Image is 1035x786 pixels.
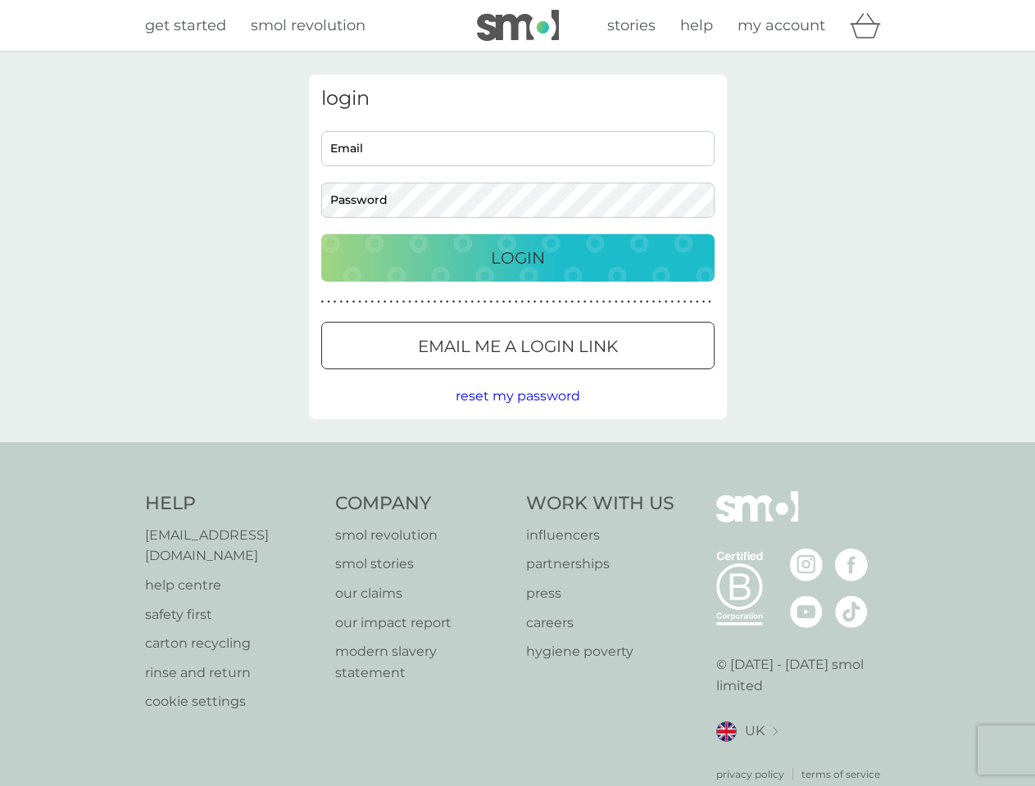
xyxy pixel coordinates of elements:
[458,298,461,306] p: ●
[321,322,715,369] button: Email me a login link
[408,298,411,306] p: ●
[680,14,713,38] a: help
[339,298,343,306] p: ●
[421,298,424,306] p: ●
[615,298,618,306] p: ●
[335,525,510,546] a: smol revolution
[251,14,365,38] a: smol revolution
[716,491,798,547] img: smol
[689,298,692,306] p: ●
[665,298,668,306] p: ●
[321,87,715,111] h3: login
[334,298,337,306] p: ●
[716,721,737,742] img: UK flag
[633,298,637,306] p: ●
[491,245,545,271] p: Login
[702,298,706,306] p: ●
[558,298,561,306] p: ●
[396,298,399,306] p: ●
[365,298,368,306] p: ●
[434,298,437,306] p: ●
[515,298,518,306] p: ●
[526,641,674,662] a: hygiene poverty
[539,298,542,306] p: ●
[335,612,510,634] a: our impact report
[446,298,449,306] p: ●
[521,298,524,306] p: ●
[677,298,680,306] p: ●
[671,298,674,306] p: ●
[608,298,611,306] p: ●
[683,298,687,306] p: ●
[145,14,226,38] a: get started
[477,298,480,306] p: ●
[145,662,320,684] a: rinse and return
[346,298,349,306] p: ●
[680,16,713,34] span: help
[335,553,510,575] p: smol stories
[389,298,393,306] p: ●
[145,525,320,567] a: [EMAIL_ADDRESS][DOMAIN_NAME]
[583,298,587,306] p: ●
[471,298,474,306] p: ●
[773,727,778,736] img: select a new location
[621,298,624,306] p: ●
[658,298,661,306] p: ●
[456,386,580,407] button: reset my password
[571,298,574,306] p: ●
[145,633,320,654] a: carton recycling
[145,16,226,34] span: get started
[465,298,468,306] p: ●
[607,14,656,38] a: stories
[508,298,511,306] p: ●
[483,298,487,306] p: ●
[850,9,891,42] div: basket
[439,298,443,306] p: ●
[652,298,656,306] p: ●
[335,583,510,604] p: our claims
[801,766,880,782] a: terms of service
[716,766,784,782] a: privacy policy
[145,575,320,596] a: help centre
[496,298,499,306] p: ●
[526,525,674,546] a: influencers
[639,298,642,306] p: ●
[646,298,649,306] p: ●
[696,298,699,306] p: ●
[526,491,674,517] h4: Work With Us
[533,298,537,306] p: ●
[565,298,568,306] p: ●
[790,549,823,581] img: visit the smol Instagram page
[145,604,320,626] a: safety first
[456,388,580,404] span: reset my password
[477,10,559,41] img: smol
[335,491,510,517] h4: Company
[627,298,630,306] p: ●
[835,549,868,581] img: visit the smol Facebook page
[335,641,510,683] a: modern slavery statement
[526,612,674,634] p: careers
[415,298,418,306] p: ●
[526,583,674,604] a: press
[371,298,375,306] p: ●
[607,16,656,34] span: stories
[427,298,430,306] p: ●
[738,16,825,34] span: my account
[321,298,325,306] p: ●
[596,298,599,306] p: ●
[790,595,823,628] img: visit the smol Youtube page
[738,14,825,38] a: my account
[716,654,891,696] p: © [DATE] - [DATE] smol limited
[526,553,674,575] a: partnerships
